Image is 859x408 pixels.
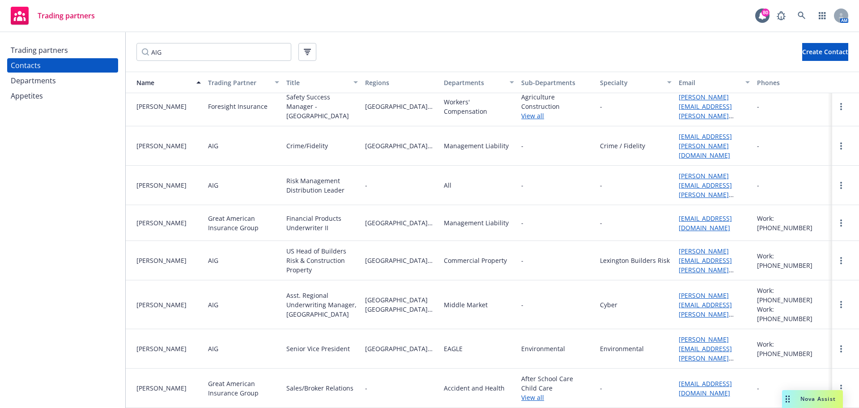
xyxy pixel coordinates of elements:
[136,300,201,309] div: [PERSON_NAME]
[675,72,754,93] button: Email
[521,78,593,87] div: Sub-Departments
[521,92,593,102] span: Agriculture
[129,78,191,87] div: Name
[836,344,846,354] a: more
[679,172,732,208] a: [PERSON_NAME][EMAIL_ADDRESS][PERSON_NAME][DOMAIN_NAME]
[836,141,846,151] a: more
[782,390,793,408] div: Drag to move
[286,176,358,195] div: Risk Management Distribution Leader
[521,180,593,190] span: -
[772,7,790,25] a: Report a Bug
[444,141,509,150] div: Management Liability
[521,141,523,150] span: -
[600,383,602,393] div: -
[136,141,201,150] div: [PERSON_NAME]
[208,141,218,150] div: AIG
[208,78,270,87] div: Trading Partner
[136,102,201,111] div: [PERSON_NAME]
[596,72,675,93] button: Specialty
[600,218,602,228] div: -
[444,97,514,116] div: Workers' Compensation
[782,390,843,408] button: Nova Assist
[444,344,463,353] div: EAGLE
[679,379,732,397] a: [EMAIL_ADDRESS][DOMAIN_NAME]
[365,102,437,111] span: [GEOGRAPHIC_DATA][US_STATE]
[286,383,353,393] div: Sales/Broker Relations
[800,395,836,403] span: Nova Assist
[679,291,732,328] a: [PERSON_NAME][EMAIL_ADDRESS][PERSON_NAME][DOMAIN_NAME]
[802,47,848,56] span: Create Contact
[286,214,358,232] div: Financial Products Underwriter II
[7,58,118,73] a: Contacts
[11,43,68,57] div: Trading partners
[836,299,846,310] a: more
[440,72,518,93] button: Departments
[365,218,437,228] span: [GEOGRAPHIC_DATA][US_STATE]
[600,141,645,150] div: Crime / Fidelity
[365,256,437,265] span: [GEOGRAPHIC_DATA][US_STATE]
[600,180,602,190] div: -
[208,379,280,398] div: Great American Insurance Group
[521,374,593,383] span: After School Care
[813,7,831,25] a: Switch app
[11,89,43,103] div: Appetites
[208,344,218,353] div: AIG
[521,300,523,309] span: -
[518,72,596,93] button: Sub-Departments
[757,286,829,305] div: Work: [PHONE_NUMBER]
[136,43,291,61] input: Filter by keyword...
[836,180,846,191] a: more
[521,102,593,111] span: Construction
[679,78,740,87] div: Email
[11,58,41,73] div: Contacts
[521,393,593,402] a: View all
[11,73,56,88] div: Departments
[286,246,358,275] div: US Head of Builders Risk & Construction Property
[600,300,617,309] div: Cyber
[757,141,759,150] div: -
[444,218,509,228] div: Management Liability
[136,256,201,265] div: [PERSON_NAME]
[444,300,488,309] div: Middle Market
[286,78,348,87] div: Title
[444,78,504,87] div: Departments
[757,102,759,111] div: -
[836,255,846,266] a: more
[521,383,593,393] span: Child Care
[679,214,732,232] a: [EMAIL_ADDRESS][DOMAIN_NAME]
[521,256,523,265] span: -
[365,180,437,190] span: -
[836,383,846,394] a: more
[365,344,437,353] span: [GEOGRAPHIC_DATA][US_STATE]
[136,383,201,393] div: [PERSON_NAME]
[7,89,118,103] a: Appetites
[444,180,451,190] div: All
[679,247,732,283] a: [PERSON_NAME][EMAIL_ADDRESS][PERSON_NAME][DOMAIN_NAME]
[136,180,201,190] div: [PERSON_NAME]
[836,101,846,112] a: more
[444,256,507,265] div: Commercial Property
[600,344,644,353] div: Environmental
[204,72,283,93] button: Trading Partner
[600,102,602,111] div: -
[757,251,829,270] div: Work: [PHONE_NUMBER]
[365,141,437,150] span: [GEOGRAPHIC_DATA][US_STATE]
[757,339,829,358] div: Work: [PHONE_NUMBER]
[679,335,732,372] a: [PERSON_NAME][EMAIL_ADDRESS][PERSON_NAME][DOMAIN_NAME]
[521,218,523,228] span: -
[136,344,201,353] div: [PERSON_NAME]
[521,111,593,120] a: View all
[361,72,440,93] button: Regions
[7,73,118,88] a: Departments
[600,78,662,87] div: Specialty
[208,300,218,309] div: AIG
[208,256,218,265] div: AIG
[365,305,437,314] span: [GEOGRAPHIC_DATA][US_STATE]
[753,72,832,93] button: Phones
[600,256,670,265] div: Lexington Builders Risk
[365,78,437,87] div: Regions
[208,214,280,232] div: Great American Insurance Group
[521,344,593,353] span: Environmental
[283,72,361,93] button: Title
[365,383,437,393] span: -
